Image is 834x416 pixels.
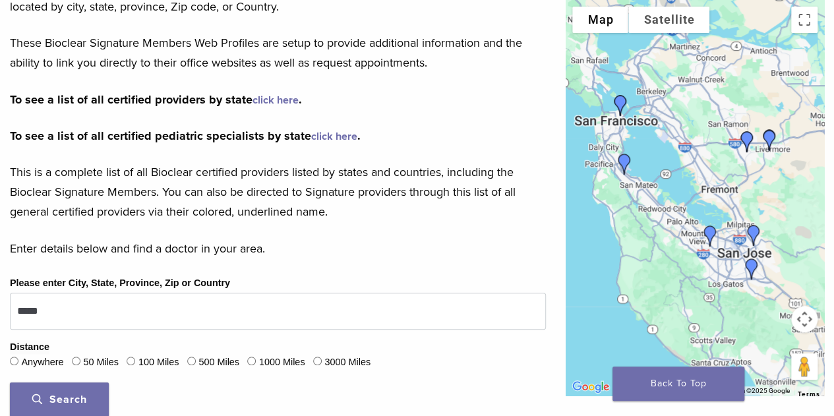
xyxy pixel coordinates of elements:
img: Google [569,378,612,396]
div: Dr. Inyoung Huh [694,220,726,252]
strong: To see a list of all certified pediatric specialists by state . [10,129,361,143]
div: Dr. Stanley Siu [605,90,636,121]
label: 3000 Miles [324,355,371,370]
div: Dr. Olivia Nguyen [731,126,763,158]
button: Toggle fullscreen view [791,7,818,33]
div: DR. Jennifer Chew [609,148,640,180]
div: Dr. John Chan [754,125,785,156]
div: Dr. Joshua Solomon [754,124,785,156]
a: Open this area in Google Maps (opens a new window) [569,378,612,396]
strong: To see a list of all certified providers by state . [10,92,302,107]
button: Show satellite imagery [628,7,709,33]
label: Anywhere [21,355,63,370]
button: Drag Pegman onto the map to open Street View [791,353,818,380]
label: 500 Miles [198,355,239,370]
label: 1000 Miles [259,355,305,370]
div: Dr. Dennis Baik [736,253,767,285]
button: Show street map [572,7,628,33]
div: Dr.Nancy Shiba [738,220,769,251]
a: click here [311,130,357,143]
p: These Bioclear Signature Members Web Profiles are setup to provide additional information and the... [10,33,546,73]
a: Terms [798,390,820,398]
label: Please enter City, State, Province, Zip or Country [10,276,230,291]
p: Enter details below and find a doctor in your area. [10,239,546,258]
label: 50 Miles [83,355,119,370]
span: Search [32,393,87,406]
a: click here [253,94,299,107]
a: Back To Top [612,367,744,401]
button: Map camera controls [791,306,818,332]
span: Map data ©2025 Google [718,387,790,394]
p: This is a complete list of all Bioclear certified providers listed by states and countries, inclu... [10,162,546,222]
legend: Distance [10,340,49,355]
label: 100 Miles [138,355,179,370]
